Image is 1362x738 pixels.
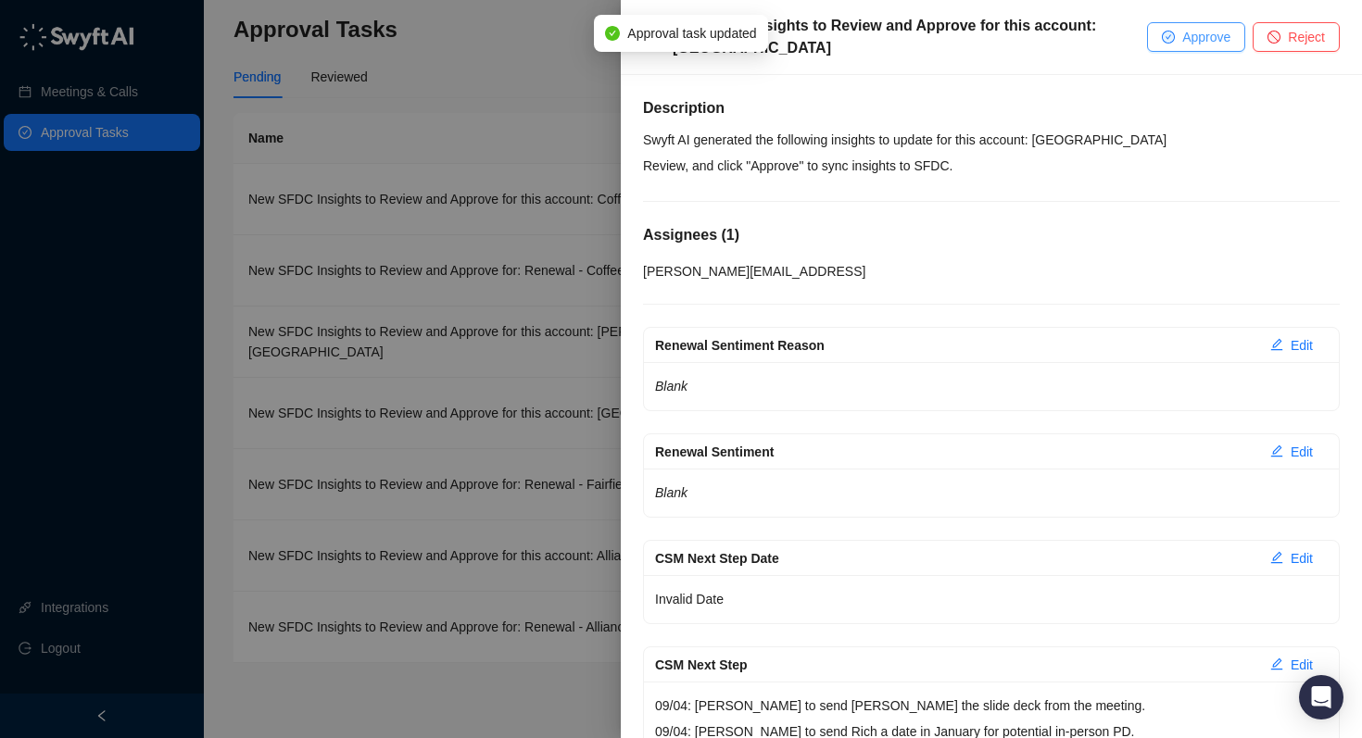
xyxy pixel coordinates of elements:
[1288,27,1325,47] span: Reject
[1253,22,1340,52] button: Reject
[1147,22,1245,52] button: Approve
[655,548,1255,569] div: CSM Next Step Date
[1291,335,1313,356] span: Edit
[1270,444,1283,457] span: edit
[1270,657,1283,670] span: edit
[1162,31,1175,44] span: check-circle
[627,23,756,44] span: Approval task updated
[643,224,1340,246] h5: Assignees ( 1 )
[655,379,687,394] em: Blank
[1255,544,1328,573] button: Edit
[655,485,687,500] em: Blank
[643,97,1340,119] h5: Description
[605,26,620,41] span: check-circle
[1270,338,1283,351] span: edit
[1291,548,1313,569] span: Edit
[643,264,865,279] span: [PERSON_NAME][EMAIL_ADDRESS]
[655,586,1328,612] p: Invalid Date
[655,655,1255,675] div: CSM Next Step
[1291,655,1313,675] span: Edit
[1267,31,1280,44] span: stop
[643,127,1340,153] p: Swyft AI generated the following insights to update for this account: [GEOGRAPHIC_DATA]
[655,442,1255,462] div: Renewal Sentiment
[1299,675,1343,719] div: Open Intercom Messenger
[1182,27,1230,47] span: Approve
[1255,437,1328,467] button: Edit
[673,15,1147,59] div: New SFDC Insights to Review and Approve for this account: [GEOGRAPHIC_DATA]
[643,153,1340,179] p: Review, and click "Approve" to sync insights to SFDC.
[655,335,1255,356] div: Renewal Sentiment Reason
[1270,551,1283,564] span: edit
[1255,650,1328,680] button: Edit
[1255,331,1328,360] button: Edit
[1291,442,1313,462] span: Edit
